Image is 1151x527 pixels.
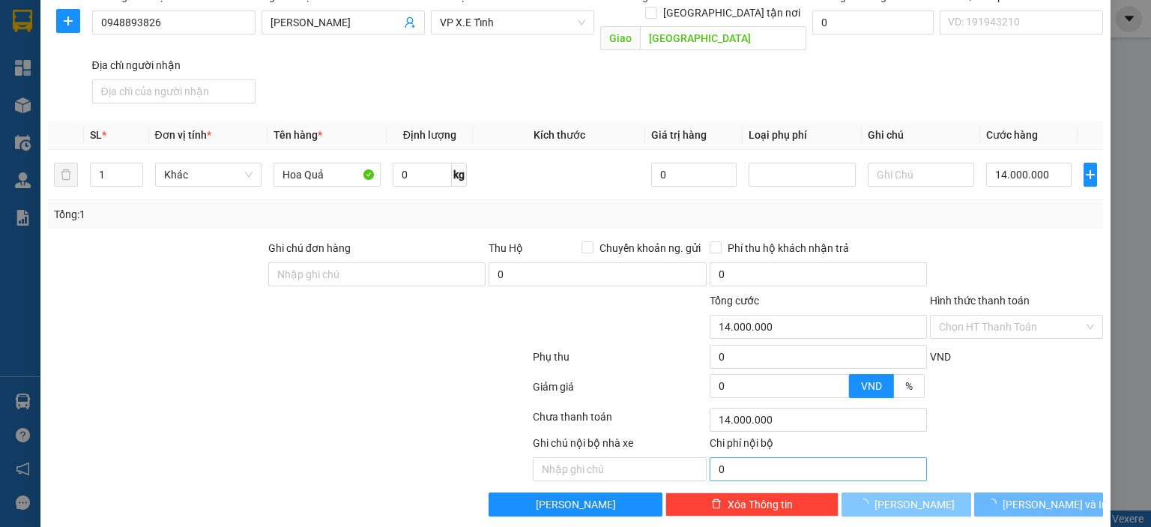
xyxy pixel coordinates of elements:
span: plus [57,15,79,27]
span: SL [90,129,102,141]
span: % [905,380,913,392]
input: VD: Bàn, Ghế [274,163,381,187]
span: Xóa Thông tin [728,496,793,513]
span: Định lượng [403,129,456,141]
button: [PERSON_NAME] [842,493,971,517]
span: [PERSON_NAME] [536,496,616,513]
span: Cước hàng [986,129,1038,141]
span: Kích thước [534,129,585,141]
span: Giao [600,26,640,50]
div: Chưa thanh toán [531,409,707,435]
span: loading [986,499,1003,509]
input: Ghi chú đơn hàng [268,262,486,286]
div: Ghi chú nội bộ nhà xe [533,435,706,457]
span: VND [861,380,882,392]
button: plus [1084,163,1097,187]
span: Đơn vị tính [155,129,211,141]
span: [PERSON_NAME] [874,496,955,513]
span: VND [930,351,951,363]
div: Giảm giá [531,379,707,405]
div: Tổng: 1 [54,206,445,223]
th: Ghi chú [862,121,981,150]
button: delete [54,163,78,187]
span: Phí thu hộ khách nhận trả [722,240,855,256]
span: Chuyển khoản ng. gửi [593,240,707,256]
span: Khác [164,163,253,186]
input: Nhập ghi chú [533,457,706,481]
span: user-add [404,16,416,28]
input: Địa chỉ của người nhận [92,79,256,103]
th: Loại phụ phí [743,121,862,150]
span: Giá trị hàng [651,129,707,141]
span: Thu Hộ [489,242,523,254]
button: plus [56,9,80,33]
span: delete [711,499,722,511]
span: VP X.E Tỉnh [440,11,585,34]
span: Tổng cước [710,295,759,307]
input: Ghi Chú [868,163,975,187]
div: Địa chỉ người nhận [92,57,256,73]
button: deleteXóa Thông tin [665,493,839,517]
input: Dọc đường [640,26,806,50]
input: 0 [651,163,737,187]
button: [PERSON_NAME] và In [974,493,1104,517]
input: Cước giao hàng [812,10,934,34]
label: Ghi chú đơn hàng [268,242,351,254]
span: [GEOGRAPHIC_DATA] tận nơi [657,4,806,21]
span: [PERSON_NAME] và In [1003,496,1108,513]
span: loading [858,499,874,509]
span: kg [452,163,467,187]
span: plus [1084,169,1096,181]
div: Chi phí nội bộ [710,435,927,457]
div: Phụ thu [531,349,707,375]
button: [PERSON_NAME] [489,493,662,517]
label: Hình thức thanh toán [930,295,1030,307]
span: Tên hàng [274,129,322,141]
